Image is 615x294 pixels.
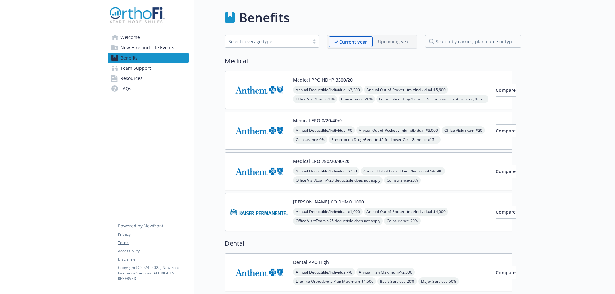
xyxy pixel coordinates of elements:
span: Resources [120,73,143,83]
img: Anthem Blue Cross carrier logo [230,259,288,286]
button: Compare [496,165,516,178]
span: Office Visit/Exam - $20 deductible does not apply [293,176,383,184]
button: Medical EPO 750/20/40/20 [293,158,349,164]
h2: Medical [225,56,521,66]
span: Office Visit/Exam - $20 [442,126,485,134]
button: Compare [496,124,516,137]
span: Office Visit/Exam - $25 deductible does not apply [293,217,383,225]
a: New Hire and Life Events [108,43,189,53]
span: Annual Deductible/Individual - $0 [293,126,355,134]
a: Terms [118,240,188,246]
span: Coinsurance - 20% [384,217,421,225]
span: Annual Deductible/Individual - $3,300 [293,86,363,94]
span: Compare [496,209,516,215]
span: Annual Out-of-Pocket Limit/Individual - $4,500 [361,167,445,175]
span: Lifetime Orthodontia Plan Maximum - $1,500 [293,277,376,285]
button: Dental PPO High [293,259,329,266]
div: Select coverage type [228,38,306,45]
p: Copyright © 2024 - 2025 , Newfront Insurance Services, ALL RIGHTS RESERVED [118,265,188,281]
span: Annual Out-of-Pocket Limit/Individual - $4,000 [364,208,448,216]
a: Accessibility [118,248,188,254]
p: Current year [339,38,367,45]
span: Annual Out-of-Pocket Limit/Individual - $5,600 [364,86,448,94]
span: Prescription Drug/Generic - $5 for Lower Cost Generic; $15 for Generic [329,136,441,144]
a: Privacy [118,232,188,237]
h2: Dental [225,239,521,248]
span: Basic Services - 20% [377,277,417,285]
img: Anthem Blue Cross carrier logo [230,76,288,104]
span: Major Services - 50% [418,277,459,285]
span: Annual Deductible/Individual - $750 [293,167,359,175]
span: Office Visit/Exam - 20% [293,95,337,103]
button: Compare [496,206,516,219]
a: Resources [108,73,189,83]
button: Compare [496,84,516,97]
span: Annual Deductible/Individual - $0 [293,268,355,276]
button: Medical EPO 0/20/40/0 [293,117,342,124]
img: Anthem Blue Cross carrier logo [230,117,288,144]
p: Upcoming year [378,38,410,45]
span: New Hire and Life Events [120,43,174,53]
span: Annual Out-of-Pocket Limit/Individual - $3,000 [356,126,440,134]
span: Coinsurance - 20% [339,95,375,103]
a: Team Support [108,63,189,73]
span: Prescription Drug/Generic - $5 for Lower Cost Generic; $15 for Generic [376,95,488,103]
a: Welcome [108,32,189,43]
span: Benefits [120,53,138,63]
button: [PERSON_NAME] CO DHMO 1000 [293,198,364,205]
a: Benefits [108,53,189,63]
span: Coinsurance - 0% [293,136,327,144]
span: Annual Plan Maximum - $2,000 [356,268,415,276]
img: Kaiser Permanente of Colorado carrier logo [230,198,288,226]
span: Coinsurance - 20% [384,176,421,184]
span: Annual Deductible/Individual - $1,000 [293,208,363,216]
span: Compare [496,269,516,275]
button: Medical PPO HDHP 3300/20 [293,76,353,83]
span: Compare [496,168,516,174]
h1: Benefits [239,8,290,27]
span: Team Support [120,63,151,73]
span: Compare [496,128,516,134]
span: Compare [496,87,516,93]
span: Welcome [120,32,140,43]
input: search by carrier, plan name or type [425,35,521,48]
button: Compare [496,266,516,279]
span: Upcoming year [373,36,416,47]
a: FAQs [108,83,189,94]
a: Disclaimer [118,257,188,262]
span: FAQs [120,83,131,94]
img: Anthem Blue Cross carrier logo [230,158,288,185]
